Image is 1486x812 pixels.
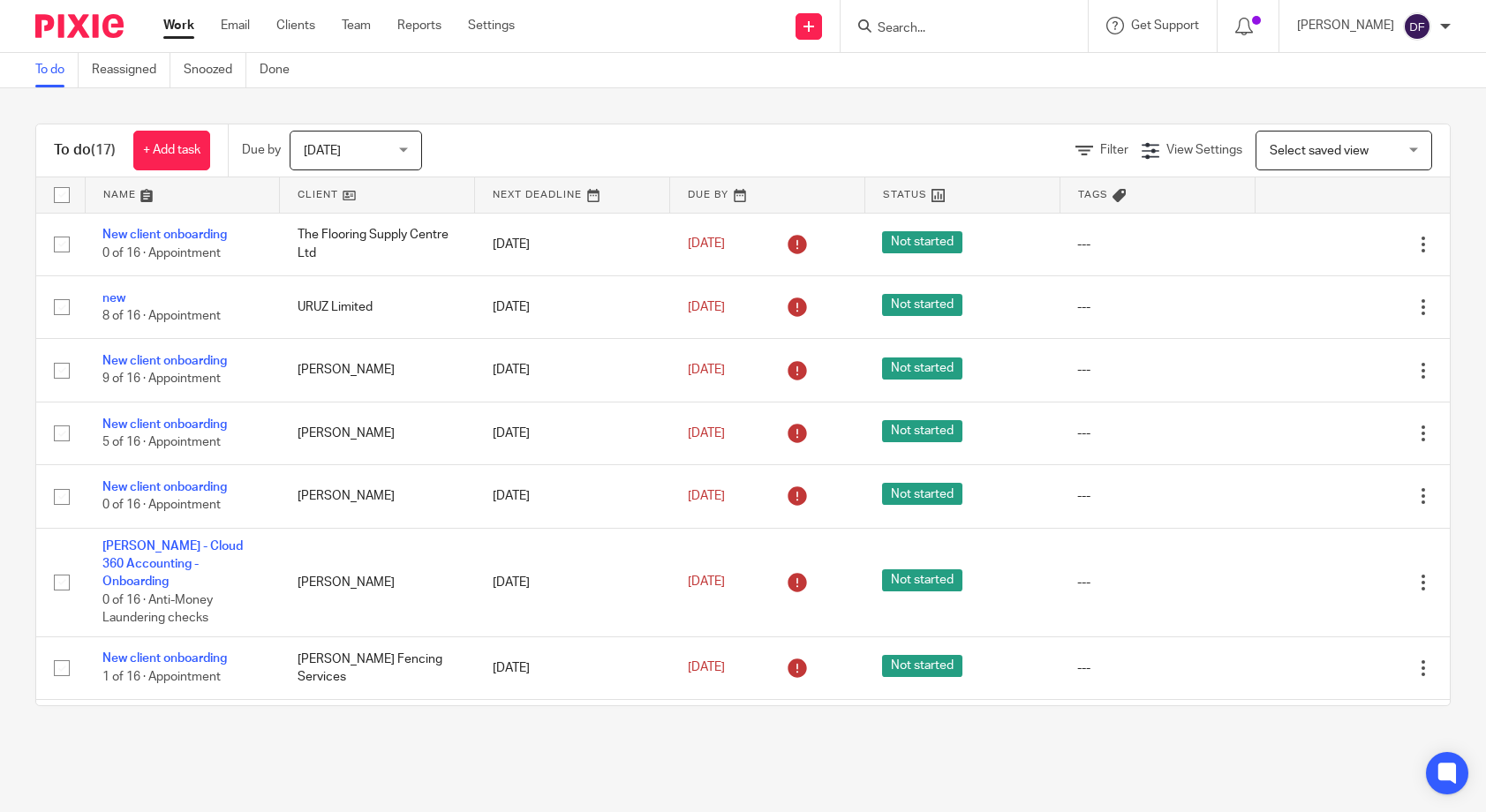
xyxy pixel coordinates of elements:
a: Team [342,17,371,34]
span: Not started [882,483,962,505]
a: + Add task [133,131,210,170]
td: [DATE] [475,700,670,763]
span: 0 of 16 · Appointment [102,247,221,259]
td: [PERSON_NAME] [280,700,475,763]
span: Not started [882,231,962,253]
span: View Settings [1166,144,1242,156]
p: Due by [242,141,281,159]
span: Not started [882,655,962,677]
div: --- [1077,425,1237,442]
td: [DATE] [475,528,670,636]
span: 1 of 16 · Appointment [102,671,221,683]
a: Settings [468,17,515,34]
span: (17) [91,143,116,157]
a: Reassigned [92,53,170,87]
a: Clients [276,17,315,34]
span: Not started [882,420,962,442]
span: Not started [882,569,962,591]
span: 0 of 16 · Appointment [102,500,221,512]
td: URUZ Limited [280,275,475,338]
td: [DATE] [475,213,670,275]
span: [DATE] [688,662,725,674]
a: New client onboarding [102,355,227,367]
a: New client onboarding [102,229,227,241]
span: Filter [1100,144,1128,156]
td: [DATE] [475,402,670,464]
span: [DATE] [688,427,725,440]
a: Snoozed [184,53,246,87]
div: --- [1077,361,1237,379]
a: New client onboarding [102,481,227,493]
a: new [102,292,125,304]
span: 5 of 16 · Appointment [102,436,221,448]
span: Select saved view [1270,145,1369,157]
td: [PERSON_NAME] [280,339,475,402]
div: --- [1077,659,1237,677]
a: Email [221,17,250,34]
a: Done [260,53,303,87]
span: Get Support [1131,19,1199,32]
td: [PERSON_NAME] [280,528,475,636]
span: [DATE] [688,575,725,588]
span: Tags [1078,190,1108,199]
h1: To do [54,141,116,160]
a: [PERSON_NAME] - Cloud 360 Accounting - Onboarding [102,540,243,589]
a: To do [35,53,79,87]
td: [DATE] [475,636,670,699]
td: [DATE] [475,275,670,338]
span: [DATE] [688,301,725,313]
p: [PERSON_NAME] [1297,17,1394,34]
a: New client onboarding [102,652,227,665]
div: --- [1077,236,1237,253]
div: --- [1077,574,1237,591]
span: Not started [882,357,962,380]
span: [DATE] [688,490,725,502]
span: 0 of 16 · Anti-Money Laundering checks [102,594,213,625]
img: svg%3E [1403,12,1431,41]
td: [PERSON_NAME] [280,465,475,528]
span: [DATE] [304,145,341,157]
a: Work [163,17,194,34]
input: Search [876,21,1035,37]
td: [DATE] [475,339,670,402]
span: Not started [882,294,962,316]
span: 8 of 16 · Appointment [102,310,221,322]
span: 9 of 16 · Appointment [102,373,221,386]
span: [DATE] [688,364,725,376]
span: [DATE] [688,238,725,251]
img: Pixie [35,14,124,38]
a: Reports [397,17,441,34]
div: --- [1077,298,1237,316]
td: The Flooring Supply Centre Ltd [280,213,475,275]
a: New client onboarding [102,418,227,431]
td: [PERSON_NAME] [280,402,475,464]
td: [PERSON_NAME] Fencing Services [280,636,475,699]
td: [DATE] [475,465,670,528]
div: --- [1077,487,1237,505]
